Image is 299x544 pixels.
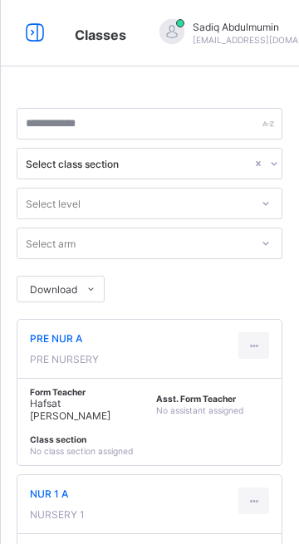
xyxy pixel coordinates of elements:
[156,394,236,404] b: Asst. Form Teacher
[30,434,86,444] b: Class section
[26,158,252,170] div: Select class section
[30,387,86,397] b: Form Teacher
[156,405,243,415] span: No assistant assigned
[75,27,126,43] span: Classes
[30,508,85,521] span: NURSERY 1
[30,488,85,500] span: NUR 1 A
[30,353,99,365] span: PRE NURSERY
[26,188,81,219] div: Select level
[30,397,110,422] span: Hafsat [PERSON_NAME]
[30,283,77,296] span: Download
[26,228,76,259] div: Select arm
[30,446,133,456] span: No class section assigned
[30,332,99,345] span: PRE NUR A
